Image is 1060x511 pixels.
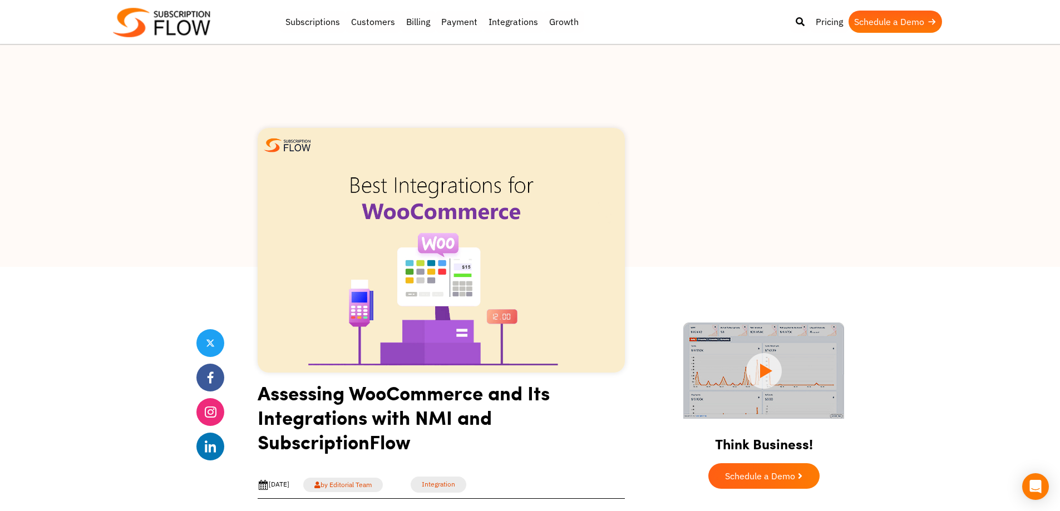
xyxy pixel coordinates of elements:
[483,11,544,33] a: Integrations
[303,478,383,492] a: by Editorial Team
[280,11,346,33] a: Subscriptions
[683,323,844,419] img: intro video
[708,463,820,489] a: Schedule a Demo
[346,11,401,33] a: Customers
[258,128,625,373] img: best integrations for woocommerce
[436,11,483,33] a: Payment
[401,11,436,33] a: Billing
[113,8,210,37] img: Subscriptionflow
[1022,473,1049,500] div: Open Intercom Messenger
[810,11,849,33] a: Pricing
[258,479,289,490] div: [DATE]
[849,11,942,33] a: Schedule a Demo
[411,477,466,493] a: Integration
[258,380,625,462] h1: Assessing WooCommerce and Its Integrations with NMI and SubscriptionFlow
[544,11,584,33] a: Growth
[725,472,795,480] span: Schedule a Demo
[664,422,864,458] h2: Think Business!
